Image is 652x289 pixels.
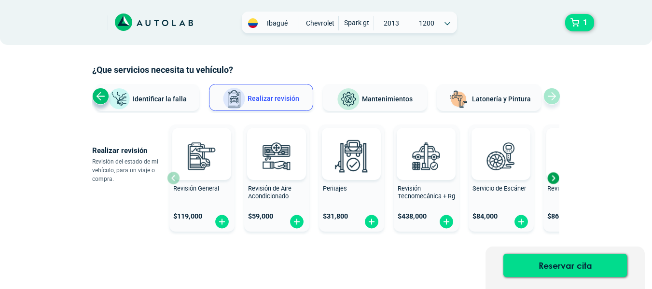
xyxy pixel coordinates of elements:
button: Peritajes $31,800 [319,124,384,232]
span: $ 59,000 [248,212,273,220]
span: $ 84,000 [472,212,498,220]
img: fi_plus-circle2.svg [214,214,230,229]
h2: ¿Que servicios necesita tu vehículo? [92,64,560,76]
img: escaner-v3.svg [480,135,522,177]
button: Mantenimientos [323,84,427,111]
img: aire_acondicionado-v3.svg [255,135,298,177]
img: Realizar revisión [222,87,246,110]
div: Previous slide [92,88,109,105]
img: AD0BCuuxAAAAAElFTkSuQmCC [187,130,216,159]
img: peritaje-v3.svg [330,135,373,177]
img: fi_plus-circle2.svg [439,214,454,229]
span: $ 86,900 [547,212,572,220]
button: Realizar revisión [209,84,313,111]
button: Revisión de Batería $86,900 [543,124,609,232]
span: Realizar revisión [248,95,299,102]
span: Servicio de Escáner [472,185,526,192]
img: cambio_bateria-v3.svg [555,135,597,177]
span: Revisión de Batería [547,185,599,192]
button: Revisión Tecnomecánica + Rg $438,000 [394,124,459,232]
button: Latonería y Pintura [437,84,541,111]
span: $ 119,000 [173,212,202,220]
button: Revisión General $119,000 [169,124,235,232]
img: Flag of COLOMBIA [248,18,258,28]
span: Identificar la falla [133,95,187,102]
button: 1 [565,14,594,31]
span: 2013 [374,16,408,30]
button: Reservar cita [503,254,627,277]
span: Peritajes [323,185,347,192]
img: Identificar la falla [108,88,131,110]
button: Servicio de Escáner $84,000 [469,124,534,232]
span: Ibagué [260,18,294,28]
span: $ 31,800 [323,212,348,220]
span: SPARK GT [339,16,373,29]
img: AD0BCuuxAAAAAElFTkSuQmCC [486,130,515,159]
img: AD0BCuuxAAAAAElFTkSuQmCC [412,130,441,159]
span: Revisión Tecnomecánica + Rg [398,185,455,200]
img: fi_plus-circle2.svg [289,214,305,229]
img: Latonería y Pintura [447,88,470,111]
img: AD0BCuuxAAAAAElFTkSuQmCC [337,130,366,159]
span: CHEVROLET [303,16,337,30]
img: revision_general-v3.svg [180,135,223,177]
img: AD0BCuuxAAAAAElFTkSuQmCC [262,130,291,159]
img: fi_plus-circle2.svg [513,214,529,229]
img: revision_tecno_mecanica-v3.svg [405,135,447,177]
img: fi_plus-circle2.svg [364,214,379,229]
div: Next slide [546,171,560,185]
span: $ 438,000 [398,212,427,220]
span: 1200 [409,16,444,30]
span: 1 [581,14,590,31]
span: Latonería y Pintura [472,95,531,103]
p: Revisión del estado de mi vehículo, para un viaje o compra. [92,157,167,183]
button: Identificar la falla [95,84,199,111]
button: Revisión de Aire Acondicionado $59,000 [244,124,309,232]
span: Mantenimientos [362,95,413,103]
p: Realizar revisión [92,144,167,157]
span: Revisión de Aire Acondicionado [248,185,291,200]
img: Mantenimientos [337,88,360,111]
span: Revisión General [173,185,219,192]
